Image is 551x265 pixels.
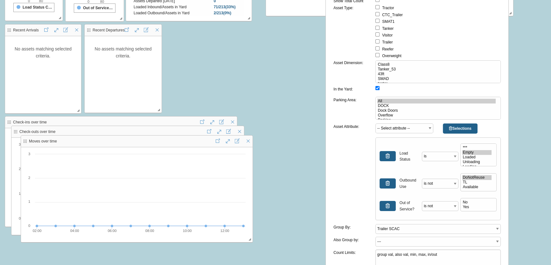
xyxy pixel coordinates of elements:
[152,27,159,32] a: remove
[228,119,235,124] a: remove
[377,67,496,72] option: Tanker_53
[85,24,127,36] h2: Recent Departures
[145,229,154,233] text: 08:00
[62,27,69,32] a: edit
[462,180,492,185] option: TL
[19,192,21,195] text: 1
[462,164,492,169] option: Loading
[19,216,21,220] text: 0
[377,81,496,86] option: tester
[28,176,30,180] text: 2
[218,119,225,124] a: edit
[134,10,214,16] td: Loaded Outbound/Assets in Yard
[225,128,232,134] a: edit
[142,27,149,32] a: edit
[33,229,42,233] text: 02:00
[197,119,204,124] a: popout
[21,136,218,147] h2: Moves over time
[462,175,492,180] option: DoNotReuse
[5,24,47,36] h2: Recent Arrivals
[333,5,375,12] label: Asset Type:
[214,11,231,15] a: 2/213(0%)
[400,173,419,194] div: Outbound Use
[243,138,250,143] a: remove
[333,60,375,67] label: Asset Dimension:
[183,229,192,233] text: 10:00
[204,128,211,134] a: popout
[23,5,52,10] tspan: Load Status C…
[462,150,492,155] option: Empty
[333,86,375,93] label: In the Yard:
[19,167,21,171] text: 2
[377,103,496,108] option: DOCK
[382,25,394,32] label: Tanker
[377,62,496,67] option: Class8
[108,229,117,233] text: 06:00
[382,18,394,25] label: SMAT1
[333,224,375,231] label: Group By:
[9,40,77,65] p: No assets matching selected criteria.
[377,99,496,103] option: All
[382,46,394,53] label: Reefer
[400,198,419,214] div: Out of Service?
[28,152,30,156] text: 3
[28,200,30,203] text: 1
[83,6,113,10] tspan: Out of Service…
[377,108,496,113] option: Dock Doors
[233,138,240,143] a: edit
[213,138,220,143] a: popout
[377,76,496,81] option: SMAD
[462,185,492,189] option: Available
[5,116,203,128] h2: Check-ins over time
[382,12,403,19] label: CTC_Trailer
[462,200,492,205] option: No
[382,53,401,60] label: Overweight
[235,128,242,134] a: remove
[382,39,393,46] label: Trailer
[28,224,30,228] text: 0
[462,160,492,164] option: Unloading
[333,97,375,104] label: Parking Area:
[19,142,21,146] text: 3
[462,205,492,209] option: Yes
[70,229,79,233] text: 04:00
[377,113,496,118] option: Overflow
[462,155,492,160] option: Loaded
[41,27,48,32] a: popout
[443,123,478,134] a: Selections
[333,237,375,244] label: Also Group by:
[382,5,394,12] label: Tractor
[333,123,375,130] label: Asset Attribute:
[88,40,158,65] p: No assets matching selected criteria.
[134,4,214,10] td: Loaded Inbound/Assets in Yard
[214,5,236,9] a: 71/213(33%)
[333,249,375,256] label: Count Limits:
[220,229,229,233] text: 12:00
[377,118,496,123] option: Parking
[122,27,129,32] a: popout
[72,27,79,32] a: remove
[382,32,393,39] label: Visitor
[11,126,210,138] h2: Check-outs over time
[377,72,496,76] option: 43ft
[400,143,419,169] div: Load Status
